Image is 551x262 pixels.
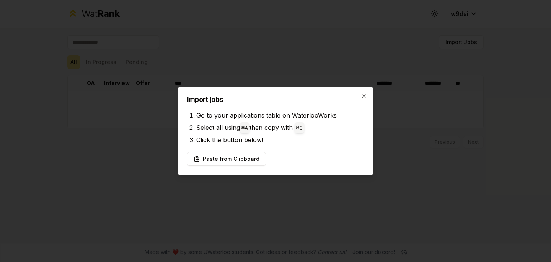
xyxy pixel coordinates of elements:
[187,152,266,166] button: Paste from Clipboard
[241,125,248,131] code: ⌘ A
[196,109,364,121] li: Go to your applications table on
[187,96,364,103] h2: Import jobs
[196,121,364,134] li: Select all using then copy with
[296,125,303,131] code: ⌘ C
[292,111,337,119] a: WaterlooWorks
[196,134,364,146] li: Click the button below!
